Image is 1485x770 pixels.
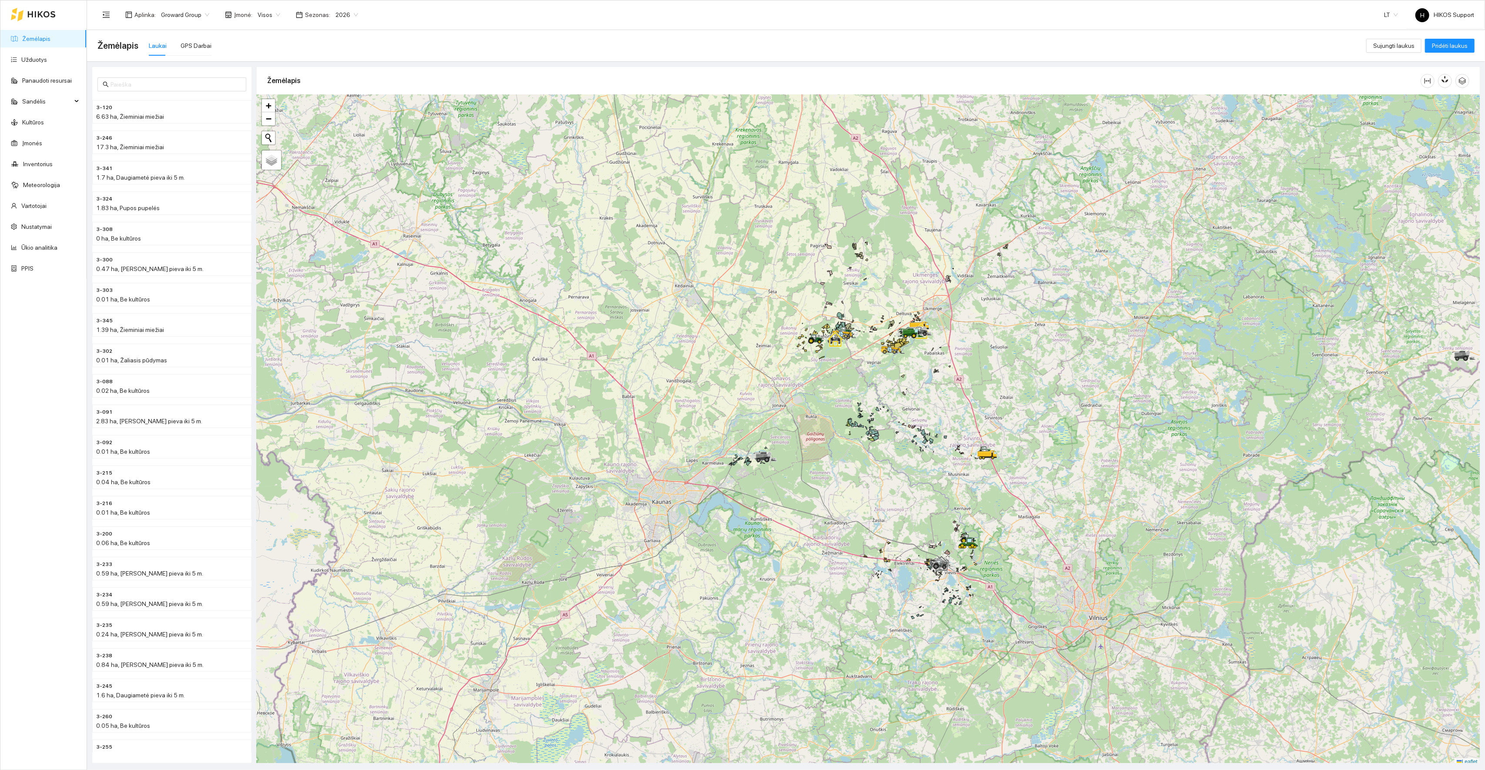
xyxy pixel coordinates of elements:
[305,10,330,20] span: Sezonas :
[161,8,209,21] span: Groward Group
[262,99,275,112] a: Zoom in
[96,256,113,264] span: 3-300
[181,41,211,50] div: GPS Darbai
[1432,41,1468,50] span: Pridėti laukus
[96,469,112,477] span: 3-215
[96,265,204,272] span: 0.47 ha, [PERSON_NAME] pieva iki 5 m.
[1421,74,1435,88] button: column-width
[22,119,44,126] a: Kultūros
[1421,77,1434,84] span: column-width
[266,100,272,111] span: +
[96,692,185,699] span: 1.6 ha, Daugiametė pieva iki 5 m.
[1425,42,1475,49] a: Pridėti laukus
[22,77,72,84] a: Panaudoti resursai
[96,378,113,386] span: 3-088
[335,8,358,21] span: 2026
[149,41,167,50] div: Laukai
[96,387,150,394] span: 0.02 ha, Be kultūros
[96,418,202,425] span: 2.83 ha, [PERSON_NAME] pieva iki 5 m.
[96,539,150,546] span: 0.06 ha, Be kultūros
[96,225,113,234] span: 3-308
[96,408,113,416] span: 3-091
[97,39,138,53] span: Žemėlapis
[96,661,204,668] span: 0.84 ha, [PERSON_NAME] pieva iki 5 m.
[23,181,60,188] a: Meteorologija
[96,448,150,455] span: 0.01 ha, Be kultūros
[96,144,164,151] span: 17.3 ha, Žieminiai miežiai
[22,140,42,147] a: Įmonės
[267,68,1421,93] div: Žemėlapis
[96,570,203,577] span: 0.59 ha, [PERSON_NAME] pieva iki 5 m.
[96,621,112,629] span: 3-235
[21,56,47,63] a: Užduotys
[96,713,112,721] span: 3-260
[1366,42,1421,49] a: Sujungti laukus
[134,10,156,20] span: Aplinka :
[96,326,164,333] span: 1.39 ha, Žieminiai miežiai
[96,174,185,181] span: 1.7 ha, Daugiametė pieva iki 5 m.
[96,439,112,447] span: 3-092
[225,11,232,18] span: shop
[1415,11,1474,18] span: HIKOS Support
[96,357,167,364] span: 0.01 ha, Žaliasis pūdymas
[96,509,150,516] span: 0.01 ha, Be kultūros
[21,265,34,272] a: PPIS
[234,10,252,20] span: Įmonė :
[1366,39,1421,53] button: Sujungti laukus
[262,151,281,170] a: Layers
[96,591,112,599] span: 3-234
[96,347,112,355] span: 3-302
[96,631,203,638] span: 0.24 ha, [PERSON_NAME] pieva iki 5 m.
[96,530,112,538] span: 3-200
[96,204,160,211] span: 1.83 ha, Pupos pupelės
[266,113,272,124] span: −
[1457,759,1478,765] a: Leaflet
[22,35,50,42] a: Žemėlapis
[262,131,275,144] button: Initiate a new search
[97,6,115,23] button: menu-fold
[296,11,303,18] span: calendar
[102,11,110,19] span: menu-fold
[23,161,53,167] a: Inventorius
[96,479,151,485] span: 0.04 ha, Be kultūros
[96,134,112,142] span: 3-246
[21,223,52,230] a: Nustatymai
[22,93,72,110] span: Sandėlis
[96,113,164,120] span: 6.63 ha, Žieminiai miežiai
[21,202,47,209] a: Vartotojai
[96,743,112,751] span: 3-255
[125,11,132,18] span: layout
[96,499,112,508] span: 3-216
[262,112,275,125] a: Zoom out
[103,81,109,87] span: search
[96,682,112,690] span: 3-245
[96,286,113,295] span: 3-303
[21,244,57,251] a: Ūkio analitika
[96,560,112,569] span: 3-233
[96,195,112,203] span: 3-324
[1373,41,1415,50] span: Sujungti laukus
[96,296,150,303] span: 0.01 ha, Be kultūros
[96,600,203,607] span: 0.59 ha, [PERSON_NAME] pieva iki 5 m.
[96,652,112,660] span: 3-238
[111,80,241,89] input: Paieška
[96,317,113,325] span: 3-345
[258,8,280,21] span: Visos
[1384,8,1398,21] span: LT
[96,722,150,729] span: 0.05 ha, Be kultūros
[1425,39,1475,53] button: Pridėti laukus
[96,104,112,112] span: 3-120
[1420,8,1425,22] span: H
[96,164,113,173] span: 3-341
[96,235,141,242] span: 0 ha, Be kultūros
